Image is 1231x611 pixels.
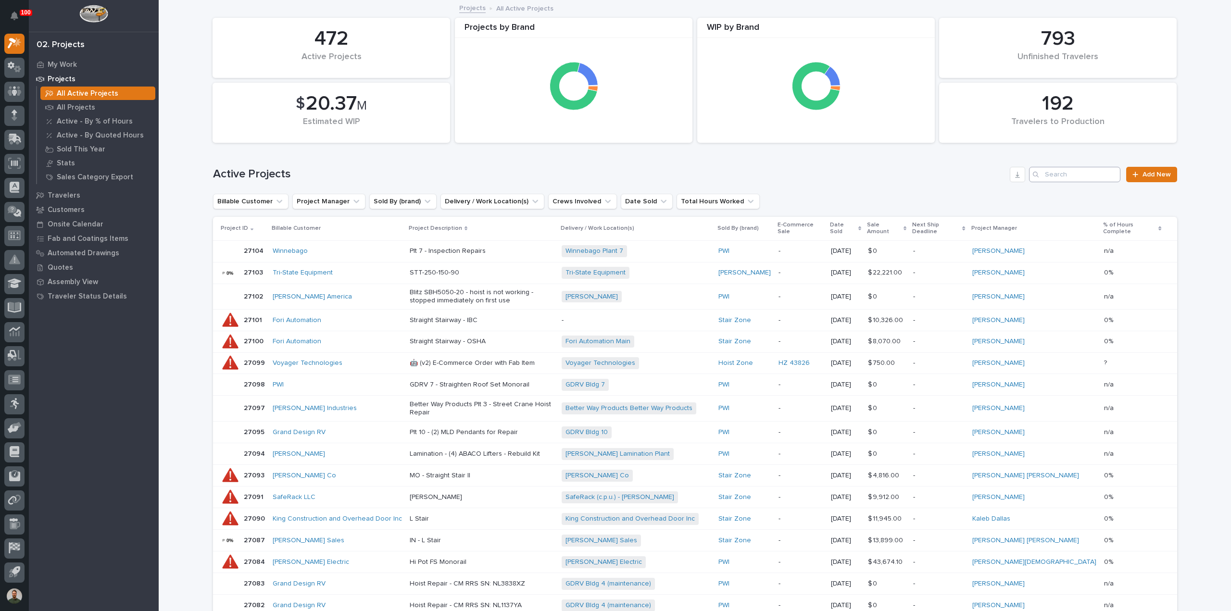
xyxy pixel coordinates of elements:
[48,292,127,301] p: Traveler Status Details
[913,558,964,566] p: -
[955,52,1160,72] div: Unfinished Travelers
[913,493,964,501] p: -
[410,450,554,458] p: Lamination - (4) ABACO Lifters - Rebuild Kit
[913,404,964,412] p: -
[1029,167,1120,182] div: Search
[831,536,860,545] p: [DATE]
[410,381,554,389] p: GDRV 7 - Straighten Roof Set Monorail
[831,472,860,480] p: [DATE]
[273,515,402,523] a: King Construction and Overhead Door Inc
[1104,357,1109,367] p: ?
[57,159,75,168] p: Stats
[868,535,905,545] p: $ 13,899.00
[213,310,1177,331] tr: 2710127101 Fori Automation Straight Stairway - IBC-Stair Zone -[DATE]$ 10,326.00$ 10,326.00 -[PER...
[913,601,964,610] p: -
[229,27,434,51] div: 472
[868,267,904,277] p: $ 22,221.00
[244,491,265,501] p: 27091
[955,27,1160,51] div: 793
[868,357,897,367] p: $ 750.00
[29,72,159,86] a: Projects
[213,508,1177,530] tr: 2709027090 King Construction and Overhead Door Inc L StairKing Construction and Overhead Door Inc...
[244,535,267,545] p: 27087
[561,223,634,234] p: Delivery / Work Location(s)
[831,247,860,255] p: [DATE]
[718,515,751,523] a: Stair Zone
[410,269,554,277] p: STT-250-150-90
[718,247,729,255] a: PWI
[244,556,267,566] p: 27084
[1104,535,1115,545] p: 0%
[57,117,133,126] p: Active - By % of Hours
[718,269,771,277] a: [PERSON_NAME]
[565,404,692,412] a: Better Way Products Better Way Products
[410,472,554,480] p: MO - Straight Stair II
[831,601,860,610] p: [DATE]
[37,128,159,142] a: Active - By Quoted Hours
[779,404,823,412] p: -
[273,428,326,436] a: Grand Design RV
[244,379,267,389] p: 27098
[972,580,1025,588] a: [PERSON_NAME]
[868,556,904,566] p: $ 43,674.10
[565,293,618,301] a: [PERSON_NAME]
[273,404,357,412] a: [PERSON_NAME] Industries
[868,402,879,412] p: $ 0
[37,100,159,114] a: All Projects
[244,267,265,277] p: 27103
[972,536,1079,545] a: [PERSON_NAME] [PERSON_NAME]
[831,359,860,367] p: [DATE]
[37,87,159,100] a: All Active Projects
[273,359,342,367] a: Voyager Technologies
[273,536,344,545] a: [PERSON_NAME] Sales
[972,515,1010,523] a: Kaleb Dallas
[273,247,308,255] a: Winnebago
[221,223,248,234] p: Project ID
[779,472,823,480] p: -
[29,274,159,289] a: Assembly View
[779,493,823,501] p: -
[972,472,1079,480] a: [PERSON_NAME] [PERSON_NAME]
[565,247,623,255] a: Winnebago Plant 7
[4,586,25,606] button: users-avatar
[677,194,760,209] button: Total Hours Worked
[779,536,823,545] p: -
[718,536,751,545] a: Stair Zone
[409,223,462,234] p: Project Description
[244,291,265,301] p: 27102
[717,223,759,234] p: Sold By (brand)
[455,23,692,38] div: Projects by Brand
[913,580,964,588] p: -
[779,381,823,389] p: -
[831,558,860,566] p: [DATE]
[565,450,670,458] a: [PERSON_NAME] Lamination Plant
[1104,402,1116,412] p: n/a
[229,52,434,72] div: Active Projects
[913,515,964,523] p: -
[273,269,333,277] a: Tri-State Equipment
[48,249,119,258] p: Automated Drawings
[213,331,1177,352] tr: 2710027100 Fori Automation Straight Stairway - OSHAFori Automation Main Stair Zone -[DATE]$ 8,070...
[1104,426,1116,436] p: n/a
[273,337,321,346] a: Fori Automation
[4,6,25,26] button: Notifications
[29,217,159,231] a: Onsite Calendar
[913,450,964,458] p: -
[868,426,879,436] p: $ 0
[831,493,860,501] p: [DATE]
[565,269,626,277] a: Tri-State Equipment
[972,428,1025,436] a: [PERSON_NAME]
[410,493,554,501] p: [PERSON_NAME]
[21,9,31,16] p: 100
[273,472,336,480] a: [PERSON_NAME] Co
[868,245,879,255] p: $ 0
[410,515,554,523] p: L Stair
[718,580,729,588] a: PWI
[831,381,860,389] p: [DATE]
[213,551,1177,573] tr: 2708427084 [PERSON_NAME] Electric Hi Pot FS Monorail[PERSON_NAME] Electric PWI -[DATE]$ 43,674.10...
[972,558,1096,566] a: [PERSON_NAME][DEMOGRAPHIC_DATA]
[913,293,964,301] p: -
[273,493,315,501] a: SafeRack LLC
[779,515,823,523] p: -
[972,404,1025,412] a: [PERSON_NAME]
